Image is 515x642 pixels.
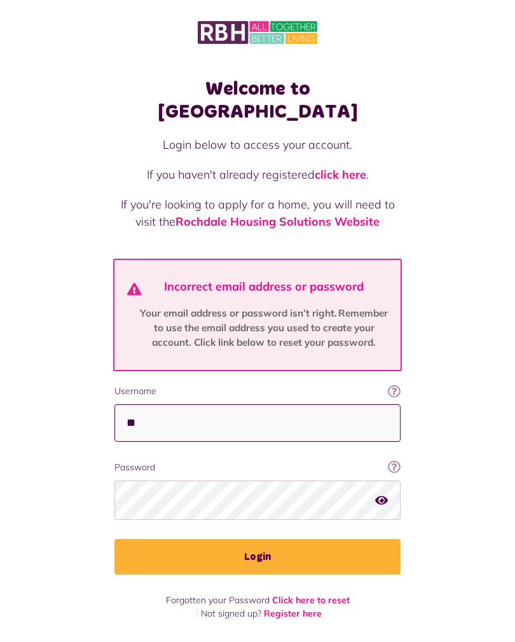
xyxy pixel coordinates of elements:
a: Click here to reset [272,594,350,606]
p: Your email address or password isn’t right. Remember to use the email address you used to create ... [134,306,393,350]
h1: Welcome to [GEOGRAPHIC_DATA] [114,78,401,123]
a: click here [315,167,366,182]
label: Username [114,385,401,398]
button: Login [114,539,401,575]
a: Rochdale Housing Solutions Website [175,214,380,229]
a: Register here [264,608,322,619]
p: If you're looking to apply for a home, you will need to visit the [114,196,401,230]
p: If you haven't already registered . [114,166,401,183]
span: Forgotten your Password [166,594,270,606]
label: Password [114,461,401,474]
img: MyRBH [198,19,317,46]
h4: Incorrect email address or password [134,280,393,294]
p: Login below to access your account. [114,136,401,153]
span: Not signed up? [201,608,261,619]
